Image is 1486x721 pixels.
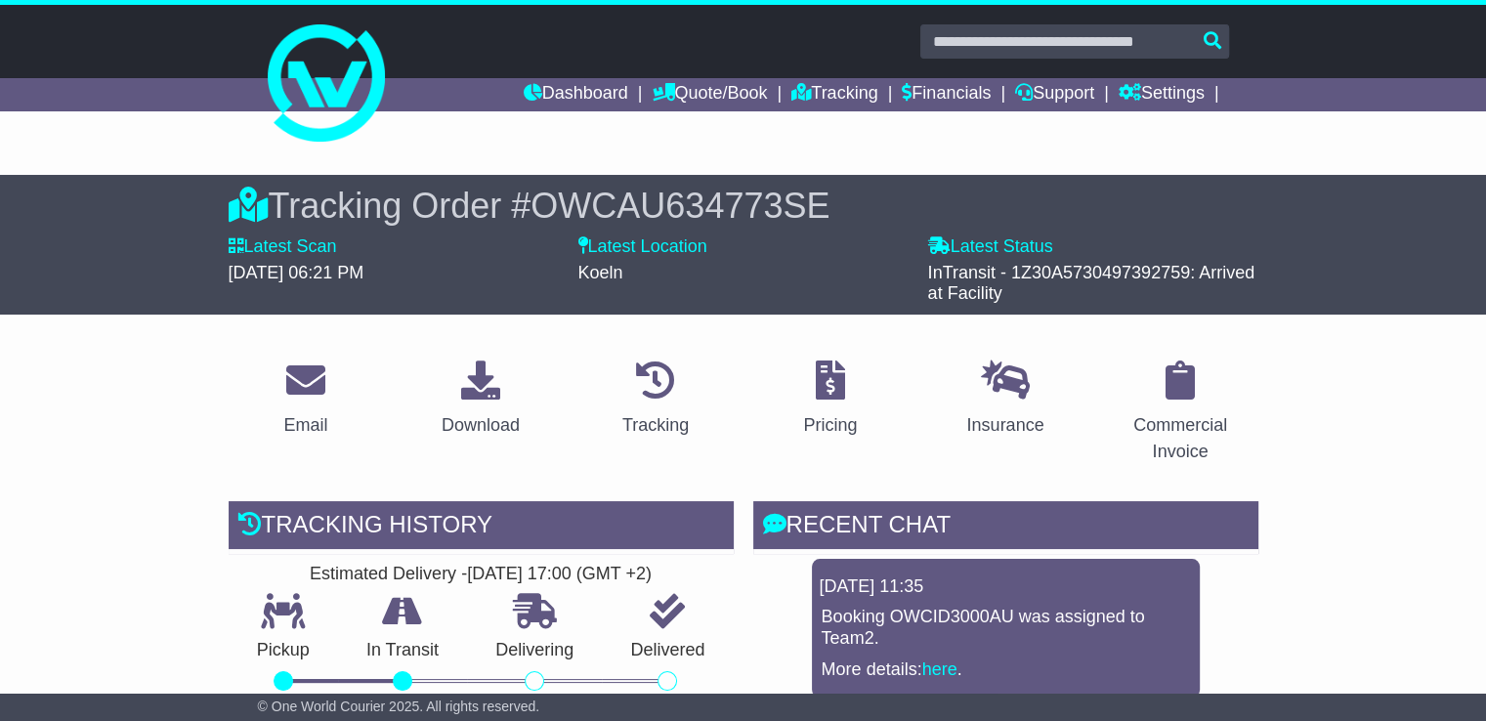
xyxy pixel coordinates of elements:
div: Email [283,412,327,439]
a: Email [271,354,340,445]
p: Delivered [602,640,733,661]
div: Estimated Delivery - [229,564,734,585]
label: Latest Location [578,236,707,258]
a: Financials [902,78,991,111]
a: Tracking [610,354,701,445]
a: Download [429,354,532,445]
span: © One World Courier 2025. All rights reserved. [258,699,540,714]
a: Pricing [790,354,870,445]
div: Tracking Order # [229,185,1258,227]
span: Koeln [578,263,623,282]
a: Commercial Invoice [1103,354,1258,472]
a: Dashboard [524,78,628,111]
a: Quote/Book [652,78,767,111]
div: Tracking [622,412,689,439]
div: Insurance [966,412,1043,439]
label: Latest Status [928,236,1053,258]
a: Tracking [791,78,877,111]
span: [DATE] 06:21 PM [229,263,364,282]
span: InTransit - 1Z30A5730497392759: Arrived at Facility [928,263,1255,304]
div: [DATE] 17:00 (GMT +2) [467,564,652,585]
span: OWCAU634773SE [531,186,829,226]
div: [DATE] 11:35 [820,576,1192,598]
a: here [922,659,957,679]
a: Insurance [954,354,1056,445]
p: Delivering [467,640,602,661]
p: Pickup [229,640,338,661]
a: Support [1015,78,1094,111]
p: In Transit [338,640,467,661]
div: Pricing [803,412,857,439]
label: Latest Scan [229,236,337,258]
a: Settings [1119,78,1205,111]
div: Tracking history [229,501,734,554]
p: More details: . [822,659,1190,681]
p: Booking OWCID3000AU was assigned to Team2. [822,607,1190,649]
div: Commercial Invoice [1116,412,1246,465]
div: RECENT CHAT [753,501,1258,554]
div: Download [442,412,520,439]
